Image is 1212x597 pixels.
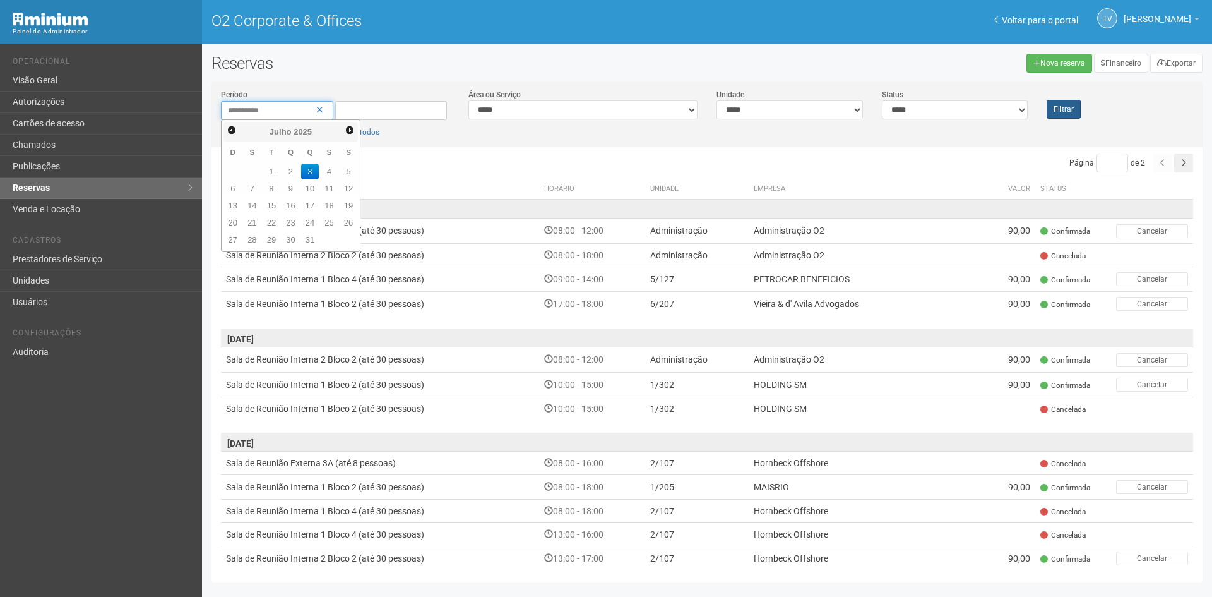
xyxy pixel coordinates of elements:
span: Confirmada [1040,355,1090,366]
a: 7 [243,181,261,196]
span: Quarta [288,148,294,156]
span: Domingo [230,148,235,156]
a: 25 [320,215,338,231]
td: HOLDING SM [749,372,986,397]
a: 28 [243,232,261,248]
a: 22 [263,215,281,231]
a: 19 [340,198,358,214]
td: 10:00 - 15:00 [539,372,645,397]
a: 27 [224,232,242,248]
td: Sala de Reunião Externa 3A (até 8 pessoas) [221,451,539,474]
a: 23 [282,215,300,231]
button: Cancelar [1116,297,1188,311]
a: Voltar para o portal [994,15,1078,25]
span: Cancelada [1040,507,1086,517]
li: Operacional [13,57,193,70]
span: Thayane Vasconcelos Torres [1124,2,1191,24]
a: Anterior [225,123,239,138]
td: Administração O2 [749,219,986,243]
td: PETROCAR BENEFICIOS [749,267,986,291]
td: 6/207 [645,291,749,316]
a: 12 [340,181,358,196]
img: Minium [13,13,88,26]
td: Vieira & d' Avila Advogados [749,291,986,316]
a: 2 [282,164,300,179]
span: Terça [269,148,273,156]
span: Segunda [249,148,254,156]
td: Administração [645,243,749,267]
a: 24 [301,215,319,231]
span: Confirmada [1040,299,1090,310]
td: 90,00 [986,291,1035,316]
th: Valor [986,179,1035,200]
a: 26 [340,215,358,231]
th: Área ou Serviço [221,179,539,200]
td: Sala de Reunião Interna 2 Bloco 2 (até 30 pessoas) [221,219,539,243]
td: Administração O2 [749,347,986,372]
strong: [DATE] [227,334,254,344]
td: 90,00 [986,474,1035,499]
a: 31 [301,232,319,248]
a: 10 [301,181,319,196]
div: Painel do Administrador [13,26,193,37]
td: Sala de Reunião Interna 2 Bloco 2 (até 30 pessoas) [221,243,539,267]
td: 17:00 - 18:00 [539,291,645,316]
label: Unidade [716,89,744,100]
td: 10:00 - 15:00 [539,397,645,420]
a: 13 [224,198,242,214]
a: 21 [243,215,261,231]
button: Cancelar [1116,353,1188,367]
span: Sábado [346,148,351,156]
td: 08:00 - 18:00 [539,474,645,499]
span: Julho [270,127,292,136]
td: Hornbeck Offshore [749,500,986,523]
td: Hornbeck Offshore [749,523,986,546]
td: HOLDING SM [749,397,986,420]
button: Cancelar [1116,378,1188,392]
a: 29 [263,232,281,248]
td: 08:00 - 16:00 [539,451,645,474]
td: Sala de Reunião Interna 1 Bloco 4 (até 30 pessoas) [221,267,539,291]
td: Sala de Reunião Interna 1 Bloco 4 (até 30 pessoas) [221,523,539,546]
td: 5/127 [645,267,749,291]
a: Nova reserva [1026,54,1092,73]
td: 2/107 [645,500,749,523]
th: Unidade [645,179,749,200]
span: Confirmada [1040,275,1090,286]
td: 1/302 [645,372,749,397]
a: [PERSON_NAME] [1124,16,1199,26]
a: Todos [359,128,379,136]
th: Status [1035,179,1111,200]
li: Cadastros [13,236,193,249]
span: Cancelada [1040,459,1086,469]
td: Administração [645,219,749,243]
td: 08:00 - 18:00 [539,243,645,267]
h1: O2 Corporate & Offices [211,13,698,29]
span: Cancelada [1040,404,1086,415]
td: 08:00 - 12:00 [539,347,645,372]
td: Hornbeck Offshore [749,451,986,474]
td: Sala de Reunião Interna 1 Bloco 2 (até 30 pessoas) [221,291,539,316]
th: Horário [539,179,645,200]
td: Sala de Reunião Interna 1 Bloco 2 (até 30 pessoas) [221,474,539,499]
td: 1/302 [645,397,749,420]
td: Sala de Reunião Interna 2 Bloco 2 (até 30 pessoas) [221,347,539,372]
button: Exportar [1150,54,1203,73]
td: 13:00 - 17:00 [539,546,645,571]
td: Hornbeck Offshore [749,546,986,571]
td: 13:00 - 16:00 [539,523,645,546]
td: 2/107 [645,523,749,546]
a: 3 [301,164,319,179]
td: MAISRIO [749,474,986,499]
td: 08:00 - 18:00 [539,500,645,523]
td: 90,00 [986,347,1035,372]
a: 20 [224,215,242,231]
td: Sala de Reunião Interna 1 Bloco 2 (até 30 pessoas) [221,397,539,420]
span: Cancelada [1040,530,1086,541]
td: 2/107 [645,451,749,474]
td: 09:00 - 14:00 [539,267,645,291]
div: Exibindo 1-20 de 39 itens encontrados [221,154,708,172]
td: Sala de Reunião Interna 1 Bloco 2 (até 30 pessoas) [221,372,539,397]
button: Cancelar [1116,224,1188,238]
a: 14 [243,198,261,214]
